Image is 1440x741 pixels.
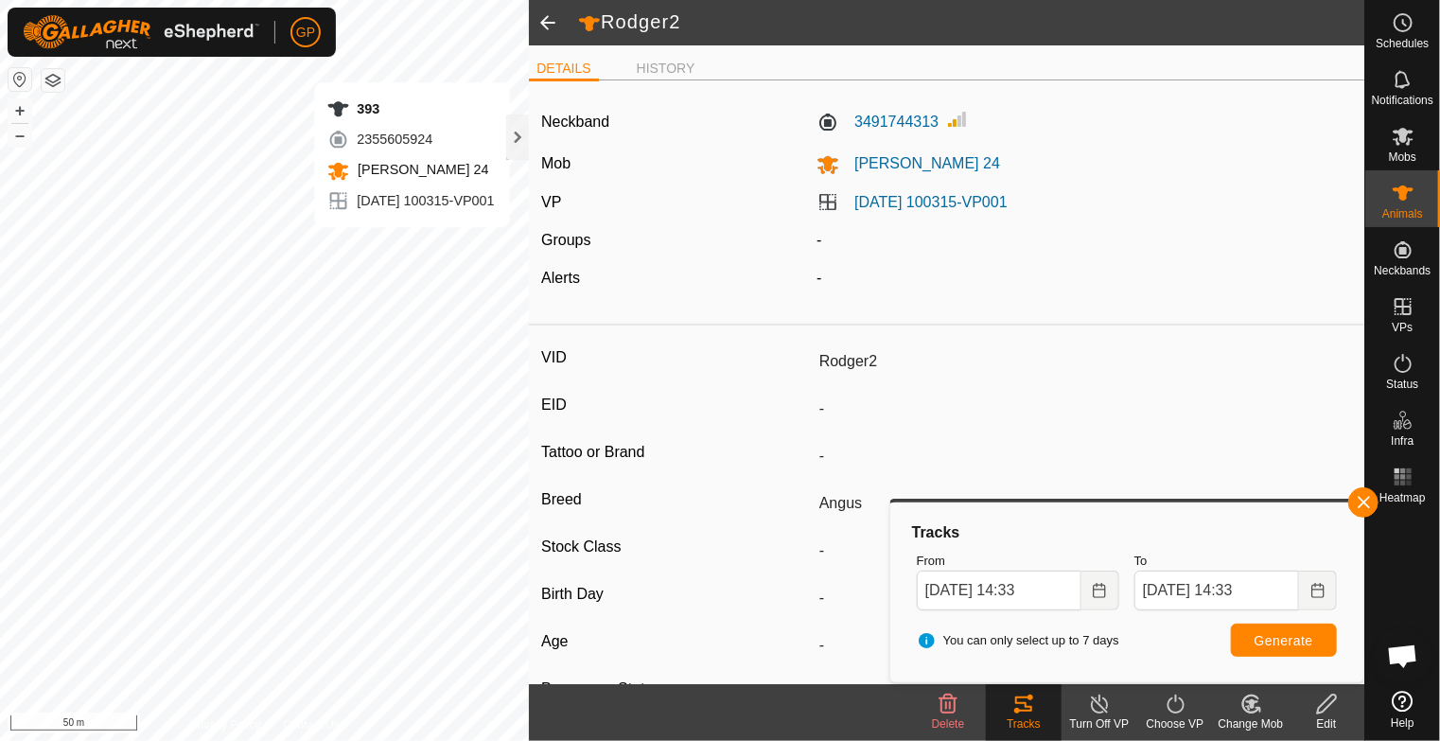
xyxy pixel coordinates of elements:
[1372,95,1433,106] span: Notifications
[296,23,315,43] span: GP
[1231,624,1337,657] button: Generate
[541,535,812,559] label: Stock Class
[817,111,939,133] label: 3491744313
[541,393,812,417] label: EID
[1289,715,1364,732] div: Edit
[1392,322,1413,333] span: VPs
[23,15,259,49] img: Gallagher Logo
[629,59,703,79] li: HISTORY
[9,124,31,147] button: –
[541,582,812,607] label: Birth Day
[1365,683,1440,736] a: Help
[946,108,969,131] img: Signal strength
[578,10,1364,35] h2: Rodger2
[1299,571,1337,610] button: Choose Date
[917,552,1119,571] label: From
[353,162,488,177] span: [PERSON_NAME] 24
[541,194,561,210] label: VP
[42,69,64,92] button: Map Layers
[541,232,590,248] label: Groups
[9,68,31,91] button: Reset Map
[326,128,494,150] div: 2355605924
[541,629,812,654] label: Age
[917,631,1119,650] span: You can only select up to 7 days
[909,521,1344,544] div: Tracks
[190,716,261,733] a: Privacy Policy
[9,99,31,122] button: +
[809,229,1360,252] div: -
[541,270,580,286] label: Alerts
[809,267,1360,290] div: -
[1386,379,1418,390] span: Status
[986,715,1062,732] div: Tracks
[283,716,339,733] a: Contact Us
[326,190,494,213] div: [DATE] 100315-VP001
[932,717,965,731] span: Delete
[1375,627,1431,684] div: Open chat
[1255,633,1313,648] span: Generate
[1376,38,1429,49] span: Schedules
[1374,265,1431,276] span: Neckbands
[541,677,812,701] label: Pregnancy Status
[529,59,598,81] li: DETAILS
[1137,715,1213,732] div: Choose VP
[839,155,1000,171] span: [PERSON_NAME] 24
[1134,552,1337,571] label: To
[1391,435,1414,447] span: Infra
[1213,715,1289,732] div: Change Mob
[1379,492,1426,503] span: Heatmap
[541,345,812,370] label: VID
[1382,208,1423,220] span: Animals
[1389,151,1416,163] span: Mobs
[854,194,1008,210] a: [DATE] 100315-VP001
[1391,717,1414,729] span: Help
[541,440,812,465] label: Tattoo or Brand
[541,487,812,512] label: Breed
[1081,571,1119,610] button: Choose Date
[541,155,571,171] label: Mob
[1062,715,1137,732] div: Turn Off VP
[326,97,494,120] div: 393
[541,111,609,133] label: Neckband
